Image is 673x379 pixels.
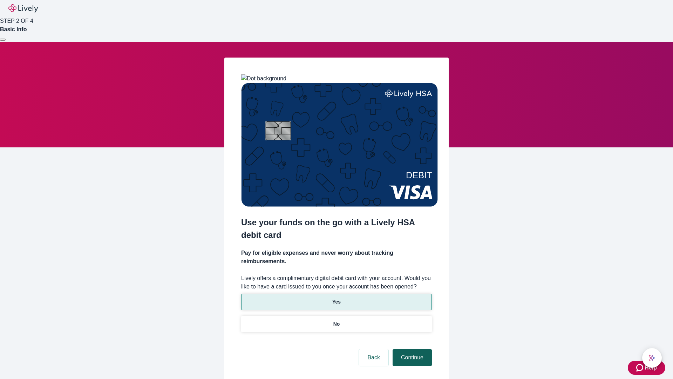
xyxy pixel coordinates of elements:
img: Debit card [241,83,438,207]
span: Help [645,364,657,372]
button: No [241,316,432,332]
p: Yes [332,298,341,306]
button: Zendesk support iconHelp [628,361,665,375]
p: No [333,320,340,328]
img: Lively [8,4,38,13]
svg: Lively AI Assistant [648,354,655,361]
button: Back [359,349,388,366]
h4: Pay for eligible expenses and never worry about tracking reimbursements. [241,249,432,266]
button: Yes [241,294,432,310]
img: Dot background [241,74,286,83]
label: Lively offers a complimentary digital debit card with your account. Would you like to have a card... [241,274,432,291]
h2: Use your funds on the go with a Lively HSA debit card [241,216,432,241]
button: chat [642,348,662,368]
button: Continue [393,349,432,366]
svg: Zendesk support icon [636,364,645,372]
